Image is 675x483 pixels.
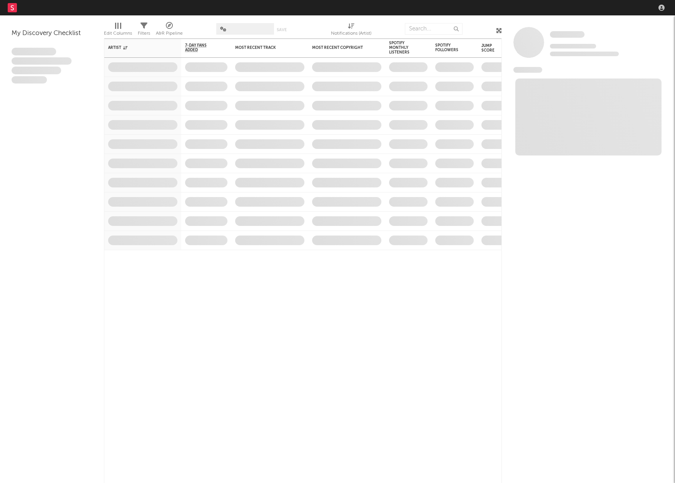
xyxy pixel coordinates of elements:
div: Most Recent Copyright [312,45,370,50]
span: 0 fans last week [550,52,619,56]
div: Notifications (Artist) [331,19,371,42]
span: Aliquam viverra [12,76,47,84]
span: Lorem ipsum dolor [12,48,56,55]
div: A&R Pipeline [156,19,183,42]
div: Jump Score [481,43,501,53]
div: Artist [108,45,166,50]
div: A&R Pipeline [156,29,183,38]
div: Filters [138,19,150,42]
div: Spotify Followers [435,43,462,52]
button: Save [277,28,287,32]
span: Tracking Since: [DATE] [550,44,596,48]
div: Edit Columns [104,19,132,42]
a: Some Artist [550,31,585,38]
span: 7-Day Fans Added [185,43,216,52]
div: Edit Columns [104,29,132,38]
div: Notifications (Artist) [331,29,371,38]
div: Most Recent Track [235,45,293,50]
span: Integer aliquet in purus et [12,57,72,65]
div: Spotify Monthly Listeners [389,41,416,55]
span: News Feed [513,67,542,73]
span: Praesent ac interdum [12,67,61,74]
div: My Discovery Checklist [12,29,92,38]
div: Filters [138,29,150,38]
input: Search... [405,23,463,35]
